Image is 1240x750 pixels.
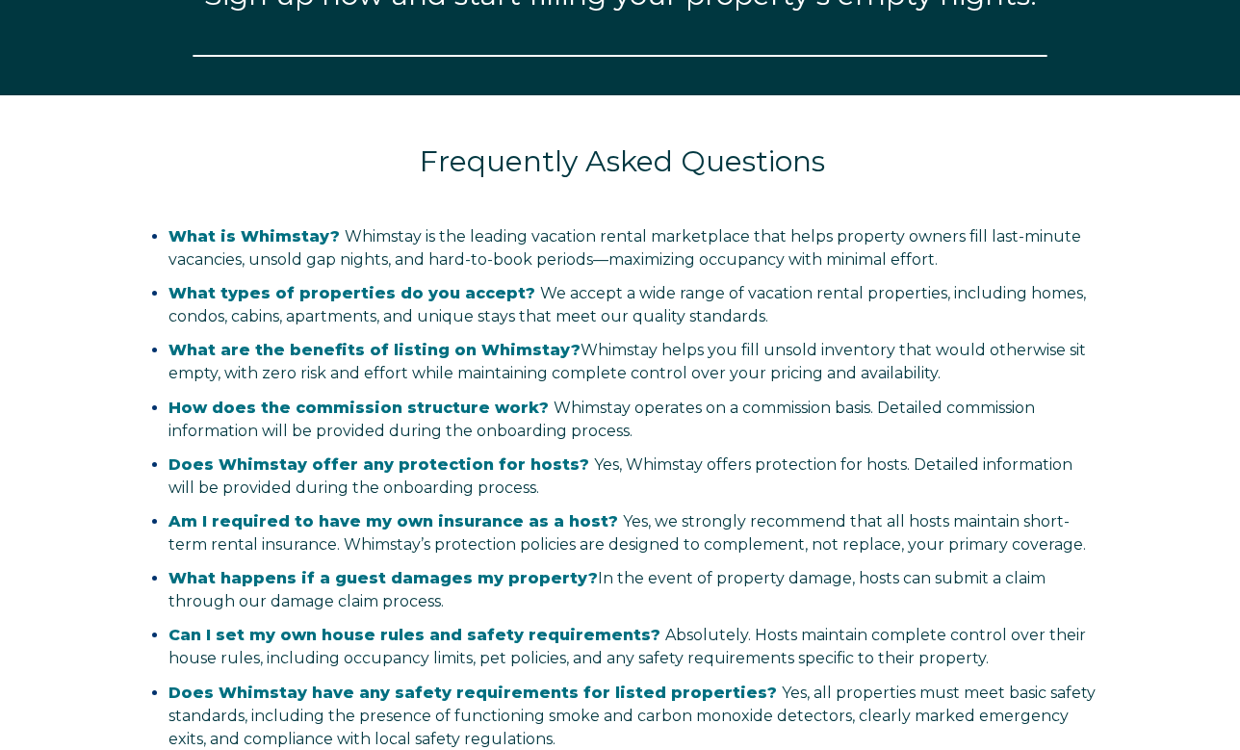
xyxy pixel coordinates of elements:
[168,227,340,246] span: What is Whimstay?
[168,399,549,417] span: How does the commission structure work?
[168,684,777,702] span: Does Whimstay have any safety requirements for listed properties?
[168,284,535,302] span: What types of properties do you accept?
[168,341,581,359] strong: What are the benefits of listing on Whimstay?
[168,626,660,644] span: Can I set my own house rules and safety requirements?
[168,626,1086,667] span: Absolutely. Hosts maintain complete control over their house rules, including occupancy limits, p...
[168,284,1086,325] span: We accept a wide range of vacation rental properties, including homes, condos, cabins, apartments...
[420,143,825,179] span: Frequently Asked Questions
[168,455,1072,497] span: Yes, Whimstay offers protection for hosts. Detailed information will be provided during the onboa...
[168,341,1086,382] span: Whimstay helps you fill unsold inventory that would otherwise sit empty, with zero risk and effor...
[168,569,1046,610] span: In the event of property damage, hosts can submit a claim through our damage claim process.
[168,569,598,587] strong: What happens if a guest damages my property?
[168,512,1086,554] span: Yes, we strongly recommend that all hosts maintain short-term rental insurance. Whimstay’s protec...
[168,227,1081,269] span: Whimstay is the leading vacation rental marketplace that helps property owners fill last-minute v...
[168,684,1096,748] span: Yes, all properties must meet basic safety standards, including the presence of functioning smoke...
[168,455,589,474] span: Does Whimstay offer any protection for hosts?
[168,399,1035,440] span: Whimstay operates on a commission basis. Detailed commission information will be provided during ...
[168,512,618,530] span: Am I required to have my own insurance as a host?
